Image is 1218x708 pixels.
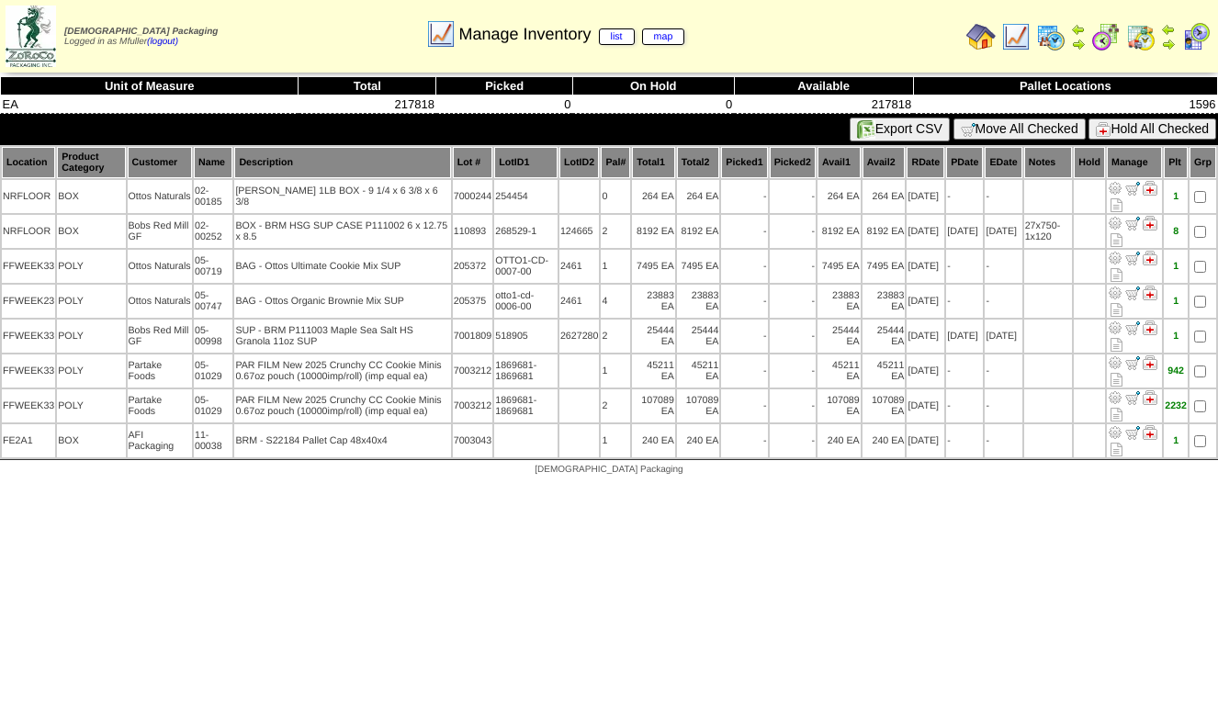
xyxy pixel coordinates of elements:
td: 05-00747 [194,285,232,318]
th: Hold [1074,147,1105,178]
td: Bobs Red Mill GF [128,320,193,353]
td: 0 [601,180,630,213]
td: [DATE] [907,215,944,248]
td: SUP - BRM P111003 Maple Sea Salt HS Granola 11oz SUP [234,320,450,353]
td: - [721,354,767,388]
th: PDate [946,147,983,178]
td: 7003212 [453,389,493,422]
td: Partake Foods [128,389,193,422]
td: 240 EA [818,424,861,457]
td: - [721,424,767,457]
span: [DEMOGRAPHIC_DATA] Packaging [64,27,218,37]
td: POLY [57,320,125,353]
img: Adjust [1108,286,1122,300]
td: 02-00252 [194,215,232,248]
td: - [721,215,767,248]
i: Note [1111,303,1122,317]
td: BRM - S22184 Pallet Cap 48x40x4 [234,424,450,457]
i: Note [1111,443,1122,456]
td: 05-01029 [194,389,232,422]
td: - [985,250,1021,283]
td: - [946,424,983,457]
img: Manage Hold [1143,425,1157,440]
td: - [721,180,767,213]
td: [DATE] [946,320,983,353]
a: (logout) [147,37,178,47]
td: 7003043 [453,424,493,457]
td: 8192 EA [863,215,906,248]
i: Note [1111,233,1122,247]
td: [DATE] [907,354,944,388]
td: 1869681-1869681 [494,389,558,422]
td: 240 EA [632,424,675,457]
td: - [770,250,816,283]
td: 7495 EA [863,250,906,283]
td: Ottos Naturals [128,250,193,283]
td: 7000244 [453,180,493,213]
td: 1869681-1869681 [494,354,558,388]
span: Manage Inventory [458,25,684,44]
td: 27x750-1x120 [1024,215,1073,248]
img: zoroco-logo-small.webp [6,6,56,67]
th: Notes [1024,147,1073,178]
div: 1 [1165,261,1187,272]
td: - [946,250,983,283]
td: Ottos Naturals [128,180,193,213]
td: FFWEEK33 [2,250,55,283]
a: list [599,28,635,45]
td: - [721,285,767,318]
img: cart.gif [961,122,976,137]
td: Bobs Red Mill GF [128,215,193,248]
img: Manage Hold [1143,251,1157,265]
img: hold.gif [1096,122,1111,137]
td: FFWEEK33 [2,320,55,353]
td: 8192 EA [818,215,861,248]
img: Move [1125,216,1140,230]
td: 268529-1 [494,215,558,248]
td: 205375 [453,285,493,318]
td: 45211 EA [677,354,720,388]
div: 1 [1165,296,1187,307]
img: Manage Hold [1143,390,1157,405]
div: 2232 [1165,400,1187,411]
td: 7495 EA [632,250,675,283]
td: POLY [57,354,125,388]
th: Total1 [632,147,675,178]
td: 05-00719 [194,250,232,283]
td: [DATE] [907,250,944,283]
img: calendarinout.gif [1126,22,1156,51]
td: 7003212 [453,354,493,388]
td: 2 [601,389,630,422]
div: 1 [1165,435,1187,446]
td: 23883 EA [677,285,720,318]
img: line_graph.gif [1001,22,1031,51]
td: EA [1,96,299,114]
th: Grp [1190,147,1216,178]
i: Note [1111,338,1122,352]
td: - [770,320,816,353]
td: [DATE] [985,320,1021,353]
th: RDate [907,147,944,178]
img: line_graph.gif [426,19,456,49]
div: 942 [1165,365,1187,376]
th: Plt [1164,147,1188,178]
td: 23883 EA [632,285,675,318]
td: 23883 EA [863,285,906,318]
td: - [985,180,1021,213]
td: 23883 EA [818,285,861,318]
td: - [985,285,1021,318]
td: 25444 EA [863,320,906,353]
img: Move [1125,286,1140,300]
th: Lot # [453,147,493,178]
td: BAG - Ottos Ultimate Cookie Mix SUP [234,250,450,283]
td: - [770,424,816,457]
td: FE2A1 [2,424,55,457]
td: - [985,354,1021,388]
td: - [721,250,767,283]
th: Total2 [677,147,720,178]
th: On Hold [572,77,734,96]
td: 107089 EA [632,389,675,422]
td: 518905 [494,320,558,353]
th: Unit of Measure [1,77,299,96]
th: Description [234,147,450,178]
